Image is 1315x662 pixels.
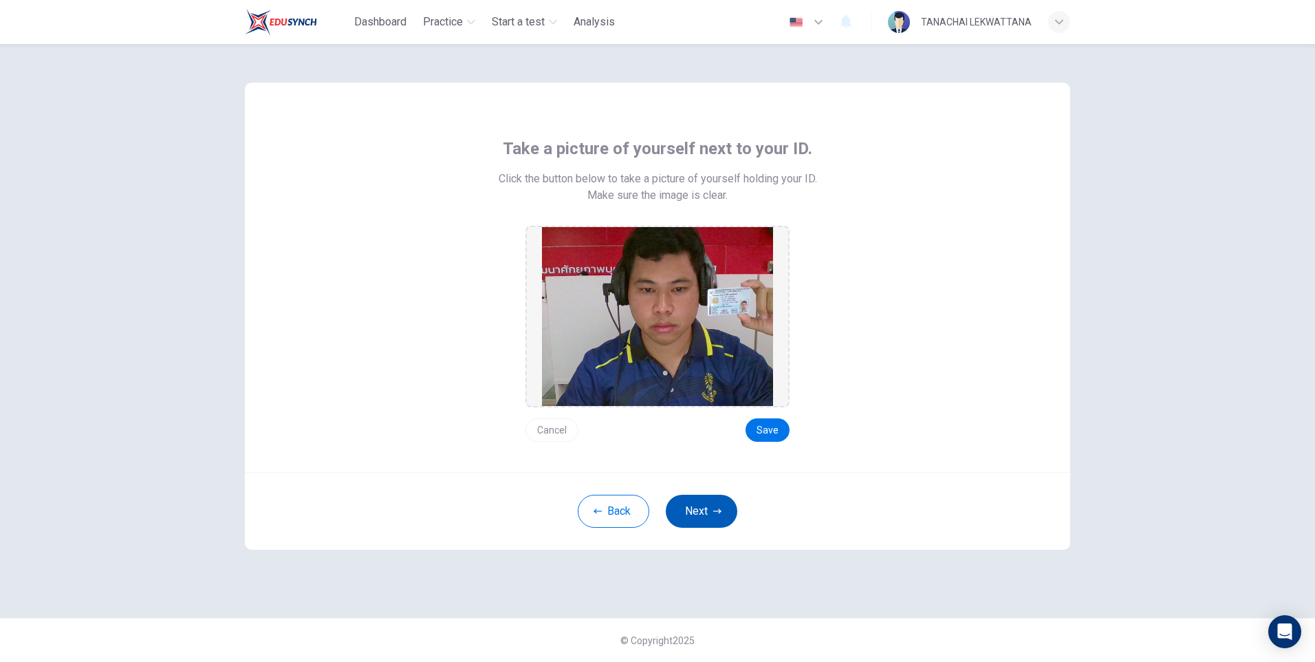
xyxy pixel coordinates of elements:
[417,10,481,34] button: Practice
[568,10,620,34] button: Analysis
[787,17,805,28] img: en
[492,14,545,30] span: Start a test
[423,14,463,30] span: Practice
[666,495,737,528] button: Next
[921,14,1032,30] div: TANACHAI LEKWATTANA
[525,418,578,442] button: Cancel
[746,418,790,442] button: Save
[888,11,910,33] img: Profile picture
[245,8,317,36] img: Train Test logo
[542,227,773,406] img: preview screemshot
[499,171,817,187] span: Click the button below to take a picture of yourself holding your ID.
[486,10,563,34] button: Start a test
[574,14,615,30] span: Analysis
[245,8,349,36] a: Train Test logo
[587,187,728,204] span: Make sure the image is clear.
[349,10,412,34] button: Dashboard
[354,14,406,30] span: Dashboard
[620,635,695,646] span: © Copyright 2025
[1268,615,1301,648] div: Open Intercom Messenger
[503,138,812,160] span: Take a picture of yourself next to your ID.
[578,495,649,528] button: Back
